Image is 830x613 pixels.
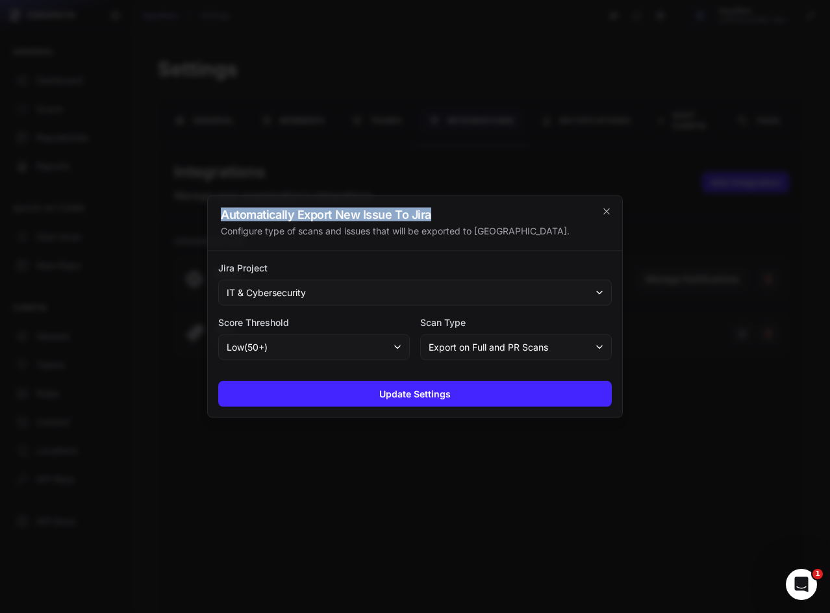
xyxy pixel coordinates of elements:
span: Export on Full and PR Scans [429,341,548,354]
iframe: Intercom live chat [786,569,817,600]
button: Update Settings [218,381,612,407]
span: low ( 50 +) [227,341,268,354]
span: 1 [812,569,823,579]
label: Scan Type [420,316,612,329]
svg: cross 2, [601,206,612,217]
label: Score Threshold [218,316,410,329]
span: IT & Cybersecurity [227,286,306,299]
label: Jira Project [218,262,612,275]
h2: Automatically Export New Issue To Jira [221,209,609,221]
div: Configure type of scans and issues that will be exported to [GEOGRAPHIC_DATA]. [221,225,609,238]
button: IT & Cybersecurity [218,280,612,306]
button: Export on Full and PR Scans [420,334,612,360]
button: low(50+) [218,334,410,360]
